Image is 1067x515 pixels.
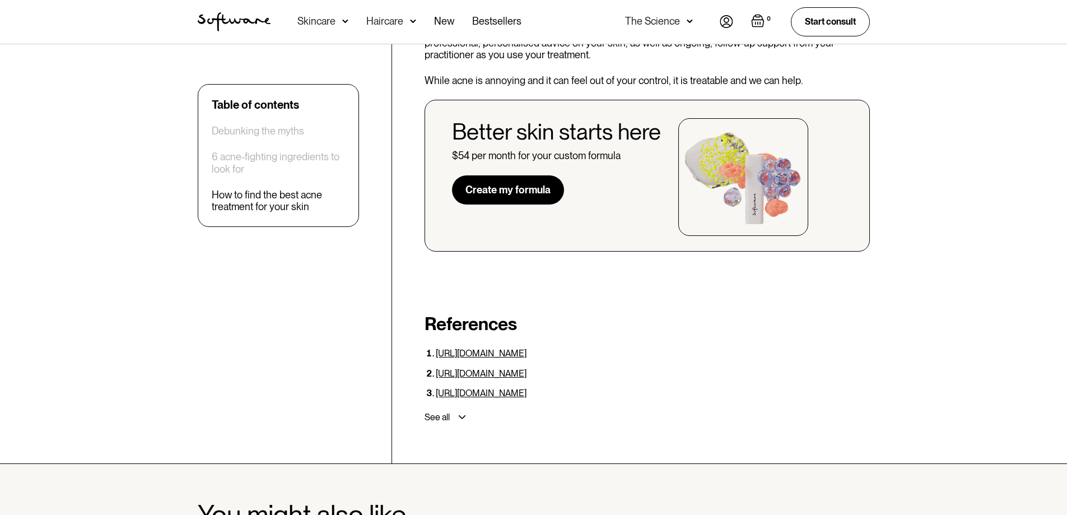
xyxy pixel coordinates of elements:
[297,16,336,27] div: Skincare
[366,16,403,27] div: Haircare
[452,118,661,145] div: Better skin starts here
[342,16,348,27] img: arrow down
[212,189,345,213] a: How to find the best acne treatment for your skin
[436,348,526,359] a: [URL][DOMAIN_NAME]
[452,150,621,162] div: $54 per month for your custom formula
[198,12,271,31] a: home
[436,388,526,398] a: [URL][DOMAIN_NAME]
[212,98,299,112] div: Table of contents
[212,125,304,137] a: Debunking the myths
[198,12,271,31] img: Software Logo
[687,16,693,27] img: arrow down
[425,313,870,335] h2: References
[425,75,870,87] p: While acne is annoying and it can feel out of your control, it is treatable and we can help.
[751,14,773,30] a: Open empty cart
[425,252,870,264] p: ‍
[791,7,870,36] a: Start consult
[425,412,450,423] div: See all
[410,16,416,27] img: arrow down
[452,175,564,205] a: Create my formula
[436,368,526,379] a: [URL][DOMAIN_NAME]
[625,16,680,27] div: The Science
[765,14,773,24] div: 0
[212,151,345,175] a: 6 acne-fighting ingredients to look for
